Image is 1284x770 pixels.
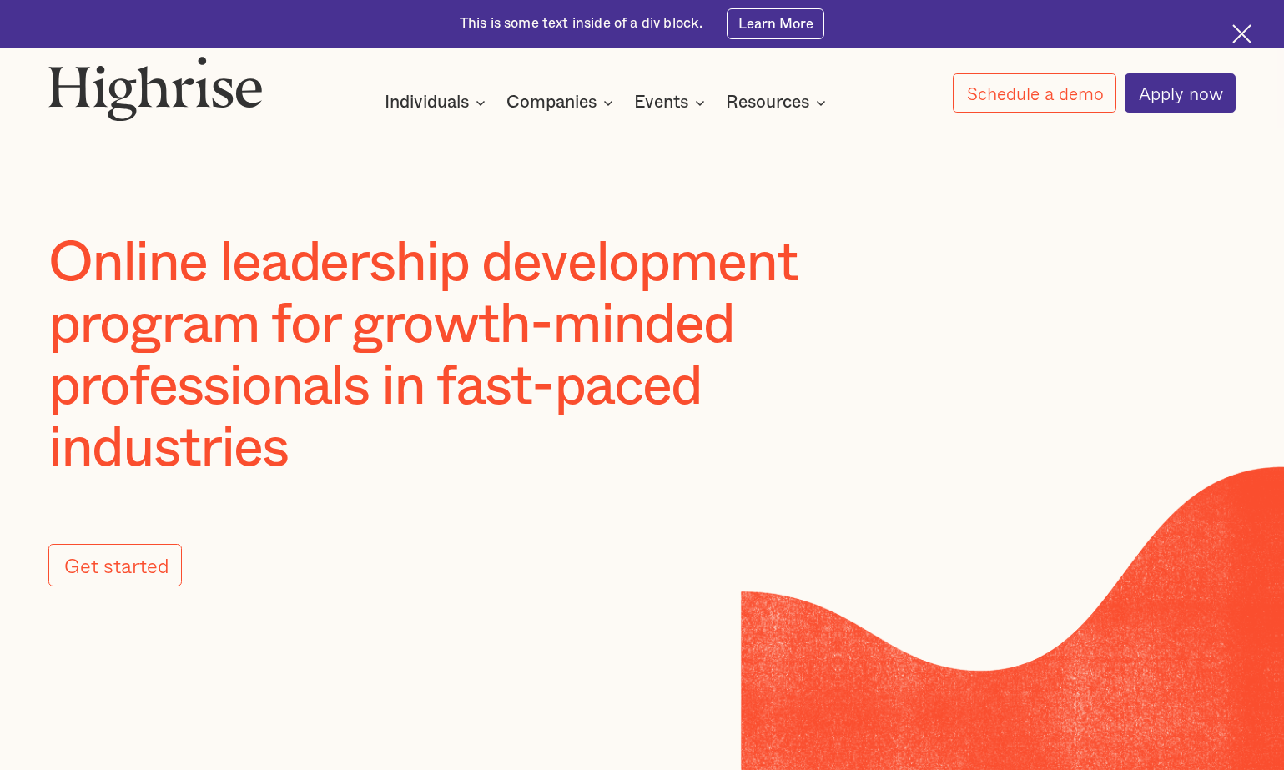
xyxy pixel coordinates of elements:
div: Resources [726,93,831,113]
div: Companies [506,93,597,113]
a: Apply now [1125,73,1236,113]
div: Companies [506,93,618,113]
a: Schedule a demo [953,73,1116,113]
div: Resources [726,93,809,113]
h1: Online leadership development program for growth-minded professionals in fast-paced industries [48,233,915,480]
div: Individuals [385,93,491,113]
div: Events [634,93,688,113]
div: This is some text inside of a div block. [460,14,703,33]
a: Get started [48,544,182,586]
img: Cross icon [1232,24,1251,43]
div: Events [634,93,710,113]
a: Learn More [727,8,824,39]
img: Highrise logo [48,56,263,121]
div: Individuals [385,93,469,113]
